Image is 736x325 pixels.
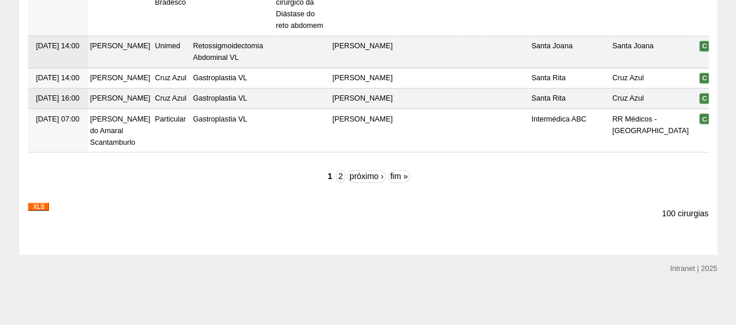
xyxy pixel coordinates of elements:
[152,109,190,152] td: Particular
[529,109,610,152] td: Intermédica ABC
[88,36,153,68] td: [PERSON_NAME]
[610,68,691,88] td: Cruz Azul
[326,171,333,180] li: 1
[191,88,274,109] td: Gastroplastia VL
[529,88,610,109] td: Santa Rita
[670,262,717,274] div: Intranet | 2025
[152,68,190,88] td: Cruz Azul
[152,88,190,109] td: Cruz Azul
[610,109,691,152] td: RR Médicos - [GEOGRAPHIC_DATA]
[330,36,395,68] td: [PERSON_NAME]
[88,88,153,109] td: [PERSON_NAME]
[88,68,153,88] td: [PERSON_NAME]
[699,73,709,83] span: Confirmada
[662,208,708,219] p: 100 cirurgias
[191,109,274,152] td: Gastroplastia VL
[699,93,709,103] span: Confirmada
[88,109,153,152] td: [PERSON_NAME] do Amaral Scantamburlo
[347,170,386,183] a: próximo ›
[529,36,610,68] td: Santa Joana
[330,88,395,109] td: [PERSON_NAME]
[191,36,274,68] td: Retossigmoidectomia Abdominal VL
[36,115,80,123] span: [DATE] 07:00
[36,42,80,50] span: [DATE] 14:00
[36,74,80,82] span: [DATE] 14:00
[699,113,709,124] span: Confirmada
[330,68,395,88] td: [PERSON_NAME]
[529,68,610,88] td: Santa Rita
[610,88,691,109] td: Cruz Azul
[610,36,691,68] td: Santa Joana
[699,41,709,51] span: Confirmada
[36,94,80,102] span: [DATE] 16:00
[191,68,274,88] td: Gastroplastia VL
[28,202,49,210] img: XLS
[330,109,395,152] td: [PERSON_NAME]
[152,36,190,68] td: Unimed
[388,170,410,183] a: fim »
[336,170,345,183] a: 2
